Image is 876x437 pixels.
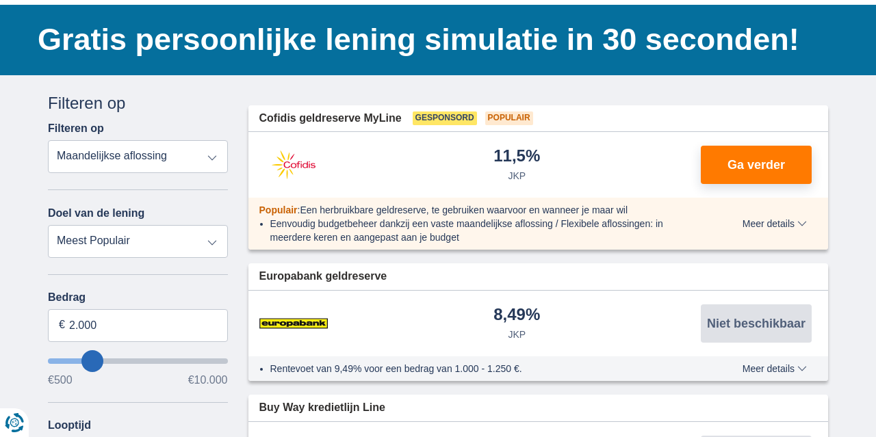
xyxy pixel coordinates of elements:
div: 11,5% [493,148,540,166]
div: : [248,203,704,217]
div: 8,49% [493,306,540,325]
span: €500 [48,375,73,386]
button: Ga verder [701,146,812,184]
span: Meer details [743,219,807,228]
span: Een herbruikbare geldreserve, te gebruiken waarvoor en wanneer je maar wil [300,204,628,215]
span: Europabank geldreserve [259,269,387,284]
span: Ga verder [727,159,785,171]
button: Meer details [732,218,817,229]
li: Eenvoudig budgetbeheer dankzij een vaste maandelijkse aflossing / Flexibele aflossingen: in meerd... [270,217,693,244]
span: € [59,317,65,333]
div: JKP [508,169,526,183]
span: Buy Way kredietlijn Line [259,400,385,416]
label: Filteren op [48,122,104,135]
button: Meer details [732,363,817,374]
span: Niet beschikbaar [707,317,806,330]
h1: Gratis persoonlijke lening simulatie in 30 seconden! [38,18,828,61]
li: Rentevoet van 9,49% voor een bedrag van 1.000 - 1.250 €. [270,362,693,375]
input: wantToBorrow [48,358,228,364]
span: Populair [259,204,298,215]
span: Gesponsord [413,111,477,125]
span: Meer details [743,364,807,373]
div: JKP [508,328,526,341]
label: Doel van de lening [48,207,144,220]
span: Populair [485,111,533,125]
span: €10.000 [188,375,228,386]
button: Niet beschikbaar [701,304,812,343]
img: product.pl.alt Cofidis [259,148,328,182]
img: product.pl.alt Europabank [259,306,328,341]
div: Filteren op [48,92,228,115]
label: Bedrag [48,291,228,304]
span: Cofidis geldreserve MyLine [259,111,402,127]
label: Looptijd [48,419,91,432]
